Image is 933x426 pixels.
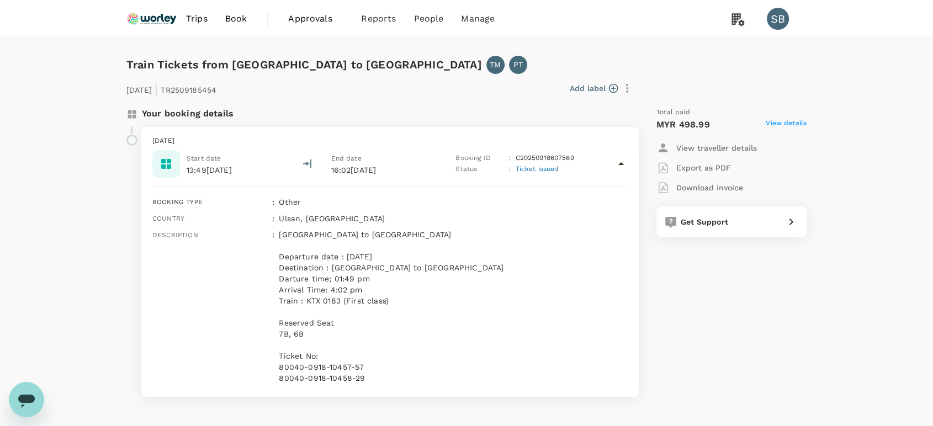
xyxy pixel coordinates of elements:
[279,213,628,224] p: Ulsan, [GEOGRAPHIC_DATA]
[508,153,511,164] p: :
[513,59,522,70] p: PT
[142,107,234,120] p: Your booking details
[268,192,274,207] div: :
[656,178,743,198] button: Download invoice
[126,56,482,73] h6: Train Tickets from [GEOGRAPHIC_DATA] to [GEOGRAPHIC_DATA]
[331,164,436,175] p: 16:02[DATE]
[656,138,757,158] button: View traveller details
[490,59,501,70] p: TM
[656,118,710,131] p: MYR 498.99
[676,142,757,153] p: View traveller details
[279,229,628,384] p: [GEOGRAPHIC_DATA] to [GEOGRAPHIC_DATA] Departure date : [DATE] Destination : [GEOGRAPHIC_DATA] to...
[268,209,274,224] div: :
[186,12,208,25] span: Trips
[225,12,247,25] span: Book
[656,158,731,178] button: Export as PDF
[152,215,184,222] span: Country
[126,7,177,31] img: Ranhill Worley Sdn Bhd
[455,153,504,164] p: Booking ID
[461,12,495,25] span: Manage
[767,8,789,30] div: SB
[515,153,574,164] p: C20250918607569
[331,155,362,162] span: End date
[9,382,44,417] iframe: Button to launch messaging window
[187,164,232,175] p: 13:49[DATE]
[152,198,203,206] span: Booking type
[455,164,504,175] p: Status
[279,196,628,207] p: other
[152,231,198,239] span: Description
[268,225,274,384] div: :
[570,83,618,94] button: Add label
[361,12,396,25] span: Reports
[187,155,221,162] span: Start date
[681,217,728,226] span: Get Support
[676,182,743,193] p: Download invoice
[676,162,731,173] p: Export as PDF
[155,82,158,97] span: |
[766,118,807,131] span: View details
[414,12,443,25] span: People
[126,78,216,98] p: [DATE] TR2509185454
[515,165,559,173] span: Ticket issued
[508,164,511,175] p: :
[288,12,343,25] span: Approvals
[152,136,628,147] p: [DATE]
[656,107,690,118] span: Total paid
